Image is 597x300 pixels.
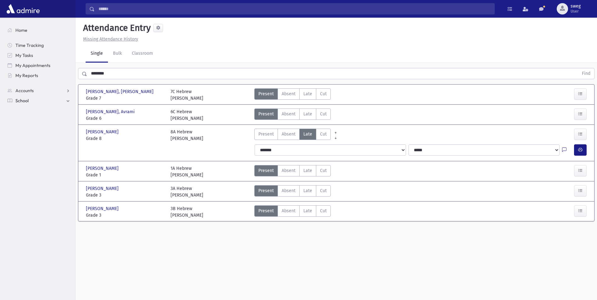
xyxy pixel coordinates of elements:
[303,91,312,97] span: Late
[320,111,327,117] span: Cut
[5,3,41,15] img: AdmirePro
[3,60,75,70] a: My Appointments
[254,108,331,122] div: AttTypes
[254,129,331,142] div: AttTypes
[171,165,203,178] div: 1A Hebrew [PERSON_NAME]
[320,208,327,214] span: Cut
[127,45,158,63] a: Classroom
[86,192,164,198] span: Grade 3
[15,98,29,103] span: School
[282,131,296,137] span: Absent
[86,212,164,219] span: Grade 3
[171,129,203,142] div: 8A Hebrew [PERSON_NAME]
[258,167,274,174] span: Present
[320,131,327,137] span: Cut
[15,88,34,93] span: Accounts
[86,115,164,122] span: Grade 6
[3,25,75,35] a: Home
[86,45,108,63] a: Single
[320,187,327,194] span: Cut
[3,86,75,96] a: Accounts
[258,131,274,137] span: Present
[3,40,75,50] a: Time Tracking
[303,111,312,117] span: Late
[86,108,136,115] span: [PERSON_NAME], Avrami
[258,187,274,194] span: Present
[258,111,274,117] span: Present
[578,68,594,79] button: Find
[171,108,203,122] div: 6C Hebrew [PERSON_NAME]
[108,45,127,63] a: Bulk
[282,111,296,117] span: Absent
[303,131,312,137] span: Late
[320,167,327,174] span: Cut
[15,42,44,48] span: Time Tracking
[258,91,274,97] span: Present
[171,205,203,219] div: 3B Hebrew [PERSON_NAME]
[254,165,331,178] div: AttTypes
[303,167,312,174] span: Late
[254,88,331,102] div: AttTypes
[320,91,327,97] span: Cut
[171,185,203,198] div: 3A Hebrew [PERSON_NAME]
[15,63,50,68] span: My Appointments
[81,23,151,33] h5: Attendance Entry
[86,129,120,135] span: [PERSON_NAME]
[258,208,274,214] span: Present
[282,91,296,97] span: Absent
[81,36,138,42] a: Missing Attendance History
[254,205,331,219] div: AttTypes
[86,185,120,192] span: [PERSON_NAME]
[15,27,27,33] span: Home
[86,172,164,178] span: Grade 1
[571,4,581,9] span: sweg
[303,208,312,214] span: Late
[3,96,75,106] a: School
[86,135,164,142] span: Grade 8
[86,88,155,95] span: [PERSON_NAME], [PERSON_NAME]
[15,73,38,78] span: My Reports
[282,208,296,214] span: Absent
[86,95,164,102] span: Grade 7
[86,165,120,172] span: [PERSON_NAME]
[3,50,75,60] a: My Tasks
[95,3,494,14] input: Search
[86,205,120,212] span: [PERSON_NAME]
[83,36,138,42] u: Missing Attendance History
[171,88,203,102] div: 7C Hebrew [PERSON_NAME]
[3,70,75,81] a: My Reports
[571,9,581,14] span: User
[282,187,296,194] span: Absent
[303,187,312,194] span: Late
[254,185,331,198] div: AttTypes
[282,167,296,174] span: Absent
[15,53,33,58] span: My Tasks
